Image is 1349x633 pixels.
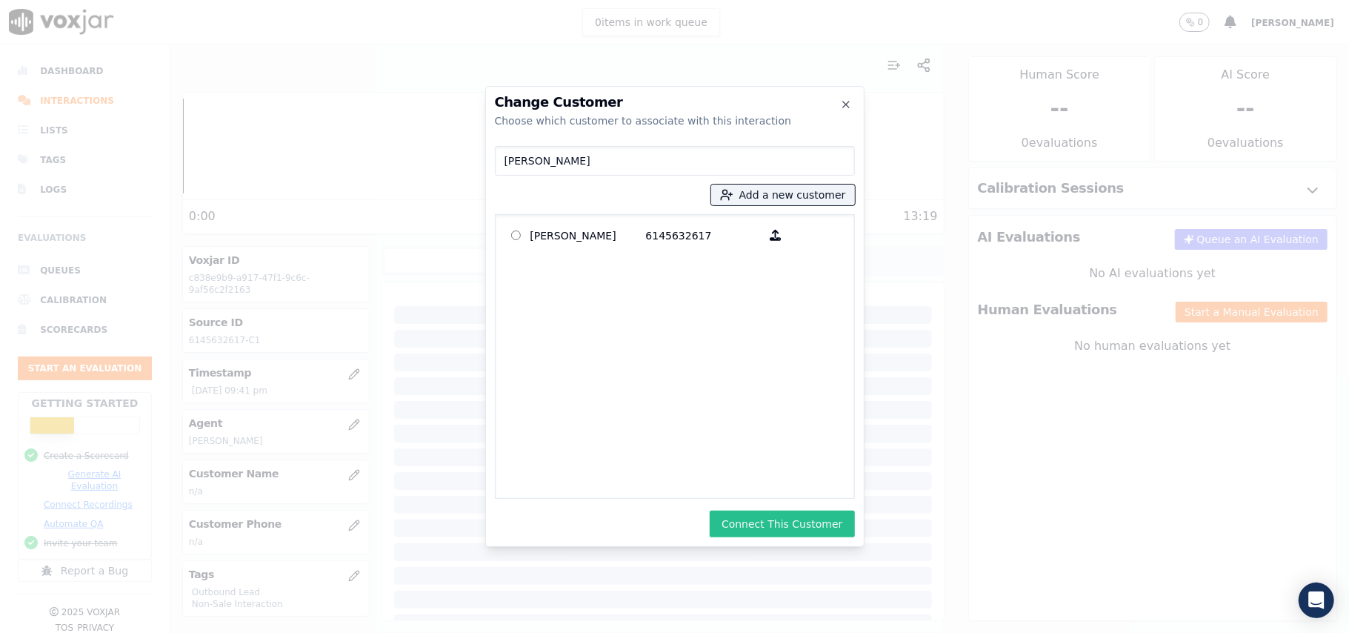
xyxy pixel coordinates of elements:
[710,511,854,537] button: Connect This Customer
[646,224,762,247] p: 6145632617
[495,113,855,128] div: Choose which customer to associate with this interaction
[495,146,855,176] input: Search Customers
[511,231,521,240] input: [PERSON_NAME] 6145632617
[495,96,855,109] h2: Change Customer
[1299,583,1334,618] div: Open Intercom Messenger
[762,224,790,247] button: [PERSON_NAME] 6145632617
[711,185,855,205] button: Add a new customer
[530,224,646,247] p: [PERSON_NAME]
